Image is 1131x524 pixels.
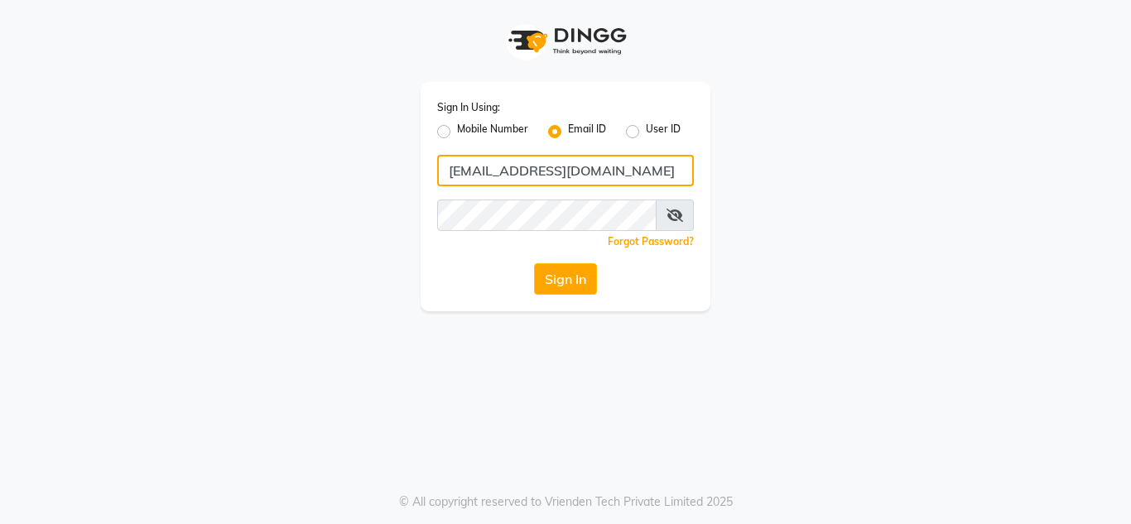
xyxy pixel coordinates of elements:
label: Email ID [568,122,606,142]
input: Username [437,200,657,231]
label: User ID [646,122,681,142]
input: Username [437,155,694,186]
a: Forgot Password? [608,235,694,248]
button: Sign In [534,263,597,295]
label: Sign In Using: [437,100,500,115]
img: logo1.svg [499,17,632,65]
label: Mobile Number [457,122,528,142]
